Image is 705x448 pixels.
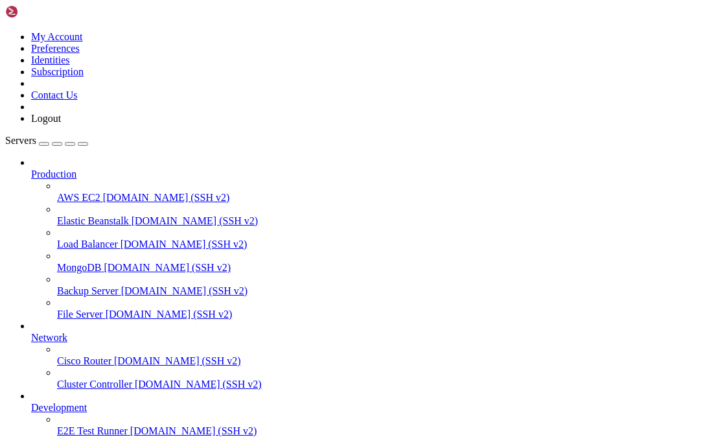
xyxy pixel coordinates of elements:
[57,285,119,296] span: Backup Server
[31,332,67,343] span: Network
[57,344,700,367] li: Cisco Router [DOMAIN_NAME] (SSH v2)
[5,135,36,146] span: Servers
[135,379,262,390] span: [DOMAIN_NAME] (SSH v2)
[57,425,700,437] a: E2E Test Runner [DOMAIN_NAME] (SSH v2)
[57,425,128,436] span: E2E Test Runner
[57,250,700,274] li: MongoDB [DOMAIN_NAME] (SSH v2)
[57,367,700,390] li: Cluster Controller [DOMAIN_NAME] (SSH v2)
[57,262,101,273] span: MongoDB
[121,285,248,296] span: [DOMAIN_NAME] (SSH v2)
[57,204,700,227] li: Elastic Beanstalk [DOMAIN_NAME] (SSH v2)
[31,402,700,414] a: Development
[31,169,700,180] a: Production
[57,309,103,320] span: File Server
[57,192,700,204] a: AWS EC2 [DOMAIN_NAME] (SSH v2)
[57,239,700,250] a: Load Balancer [DOMAIN_NAME] (SSH v2)
[5,5,80,18] img: Shellngn
[121,239,248,250] span: [DOMAIN_NAME] (SSH v2)
[31,89,78,100] a: Contact Us
[31,332,700,344] a: Network
[31,402,87,413] span: Development
[31,157,700,320] li: Production
[31,320,700,390] li: Network
[57,355,700,367] a: Cisco Router [DOMAIN_NAME] (SSH v2)
[31,113,61,124] a: Logout
[31,169,76,180] span: Production
[31,54,70,65] a: Identities
[57,215,700,227] a: Elastic Beanstalk [DOMAIN_NAME] (SSH v2)
[106,309,233,320] span: [DOMAIN_NAME] (SSH v2)
[5,135,88,146] a: Servers
[114,355,241,366] span: [DOMAIN_NAME] (SSH v2)
[57,180,700,204] li: AWS EC2 [DOMAIN_NAME] (SSH v2)
[104,262,231,273] span: [DOMAIN_NAME] (SSH v2)
[57,285,700,297] a: Backup Server [DOMAIN_NAME] (SSH v2)
[103,192,230,203] span: [DOMAIN_NAME] (SSH v2)
[57,239,118,250] span: Load Balancer
[31,43,80,54] a: Preferences
[31,390,700,437] li: Development
[57,262,700,274] a: MongoDB [DOMAIN_NAME] (SSH v2)
[57,309,700,320] a: File Server [DOMAIN_NAME] (SSH v2)
[57,227,700,250] li: Load Balancer [DOMAIN_NAME] (SSH v2)
[57,379,132,390] span: Cluster Controller
[130,425,257,436] span: [DOMAIN_NAME] (SSH v2)
[57,274,700,297] li: Backup Server [DOMAIN_NAME] (SSH v2)
[57,379,700,390] a: Cluster Controller [DOMAIN_NAME] (SSH v2)
[132,215,259,226] span: [DOMAIN_NAME] (SSH v2)
[57,414,700,437] li: E2E Test Runner [DOMAIN_NAME] (SSH v2)
[57,215,129,226] span: Elastic Beanstalk
[31,31,83,42] a: My Account
[57,192,100,203] span: AWS EC2
[57,355,111,366] span: Cisco Router
[57,297,700,320] li: File Server [DOMAIN_NAME] (SSH v2)
[31,66,84,77] a: Subscription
